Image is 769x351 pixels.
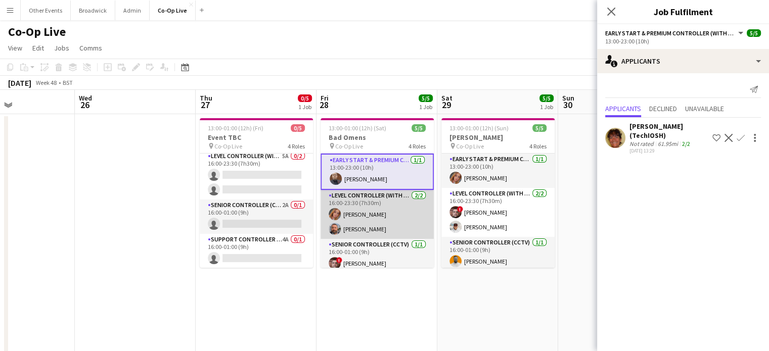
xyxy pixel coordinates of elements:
[8,43,22,53] span: View
[440,99,453,111] span: 29
[79,43,102,53] span: Comms
[441,118,555,268] app-job-card: 13:00-01:00 (12h) (Sun)5/5[PERSON_NAME] Co-Op Live4 RolesEarly Start & Premium Controller (with C...
[115,1,150,20] button: Admin
[605,37,761,45] div: 13:00-23:00 (10h)
[412,124,426,132] span: 5/5
[75,41,106,55] a: Comms
[540,103,553,111] div: 1 Job
[449,124,509,132] span: 13:00-01:00 (12h) (Sun)
[561,99,574,111] span: 30
[629,147,708,154] div: [DATE] 13:29
[409,142,426,150] span: 4 Roles
[8,24,66,39] h1: Co-Op Live
[77,99,92,111] span: 26
[321,190,434,239] app-card-role: Level Controller (with CCTV)2/216:00-23:30 (7h30m)[PERSON_NAME][PERSON_NAME]
[198,99,212,111] span: 27
[21,1,71,20] button: Other Events
[321,239,434,273] app-card-role: Senior Controller (CCTV)1/116:00-01:00 (9h)![PERSON_NAME]
[457,206,463,212] span: !
[71,1,115,20] button: Broadwick
[50,41,73,55] a: Jobs
[321,154,434,190] app-card-role: Early Start & Premium Controller (with CCTV)1/113:00-23:00 (10h)[PERSON_NAME]
[682,140,690,147] app-skills-label: 2/2
[321,133,434,142] h3: Bad Omens
[529,142,547,150] span: 4 Roles
[335,142,363,150] span: Co-Op Live
[200,234,313,268] app-card-role: Support Controller (with CCTV)4A0/116:00-01:00 (9h)
[214,142,242,150] span: Co-Op Live
[419,103,432,111] div: 1 Job
[441,237,555,271] app-card-role: Senior Controller (CCTV)1/116:00-01:00 (9h)[PERSON_NAME]
[441,188,555,237] app-card-role: Level Controller (with CCTV)2/216:00-23:30 (7h30m)![PERSON_NAME][PERSON_NAME]
[532,124,547,132] span: 5/5
[208,124,263,132] span: 13:00-01:00 (12h) (Fri)
[419,94,433,102] span: 5/5
[288,142,305,150] span: 4 Roles
[605,29,737,37] span: Early Start & Premium Controller (with CCTV)
[329,124,386,132] span: 13:00-01:00 (12h) (Sat)
[8,78,31,88] div: [DATE]
[656,140,680,147] div: 61.95mi
[336,257,342,263] span: !
[4,41,26,55] a: View
[629,122,708,140] div: [PERSON_NAME] (TechIOSH)
[298,94,312,102] span: 0/5
[441,154,555,188] app-card-role: Early Start & Premium Controller (with CCTV)1/113:00-23:00 (10h)[PERSON_NAME]
[63,79,73,86] div: BST
[200,199,313,234] app-card-role: Senior Controller (CCTV)2A0/116:00-01:00 (9h)
[32,43,44,53] span: Edit
[298,103,311,111] div: 1 Job
[291,124,305,132] span: 0/5
[605,29,745,37] button: Early Start & Premium Controller (with CCTV)
[33,79,59,86] span: Week 48
[200,151,313,199] app-card-role: Level Controller (with CCTV)5A0/216:00-23:30 (7h30m)
[629,140,656,147] div: Not rated
[54,43,69,53] span: Jobs
[649,105,677,112] span: Declined
[28,41,48,55] a: Edit
[441,93,453,103] span: Sat
[456,142,484,150] span: Co-Op Live
[685,105,724,112] span: Unavailable
[321,93,329,103] span: Fri
[200,118,313,268] app-job-card: 13:00-01:00 (12h) (Fri)0/5Event TBC Co-Op Live4 RolesEarly Start & Premium Controller (with CCTV)...
[321,118,434,268] app-job-card: 13:00-01:00 (12h) (Sat)5/5Bad Omens Co-Op Live4 RolesEarly Start & Premium Controller (with CCTV)...
[79,93,92,103] span: Wed
[605,105,641,112] span: Applicants
[150,1,196,20] button: Co-Op Live
[562,93,574,103] span: Sun
[200,133,313,142] h3: Event TBC
[747,29,761,37] span: 5/5
[319,99,329,111] span: 28
[200,93,212,103] span: Thu
[597,49,769,73] div: Applicants
[441,133,555,142] h3: [PERSON_NAME]
[597,5,769,18] h3: Job Fulfilment
[539,94,554,102] span: 5/5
